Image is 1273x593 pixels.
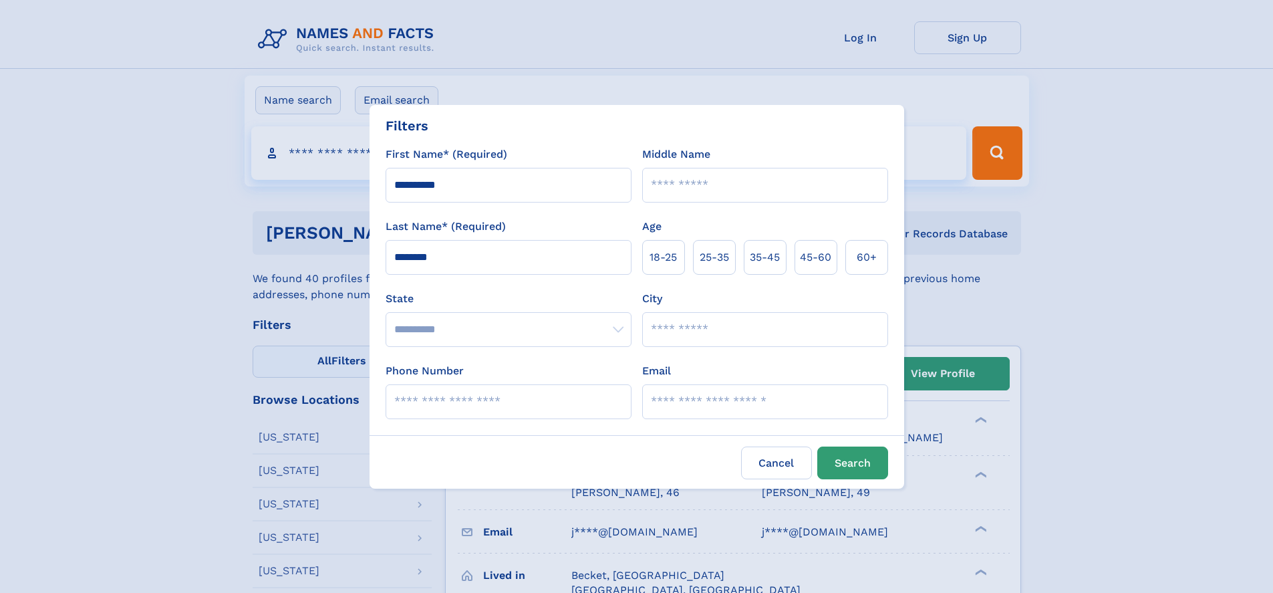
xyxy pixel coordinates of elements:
label: State [386,291,631,307]
label: Email [642,363,671,379]
span: 25‑35 [700,249,729,265]
span: 45‑60 [800,249,831,265]
label: Age [642,219,662,235]
label: Cancel [741,447,812,479]
div: Filters [386,116,428,136]
span: 35‑45 [750,249,780,265]
label: Phone Number [386,363,464,379]
button: Search [817,447,888,479]
span: 60+ [857,249,877,265]
label: Last Name* (Required) [386,219,506,235]
label: City [642,291,662,307]
label: First Name* (Required) [386,146,507,162]
span: 18‑25 [650,249,677,265]
label: Middle Name [642,146,710,162]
